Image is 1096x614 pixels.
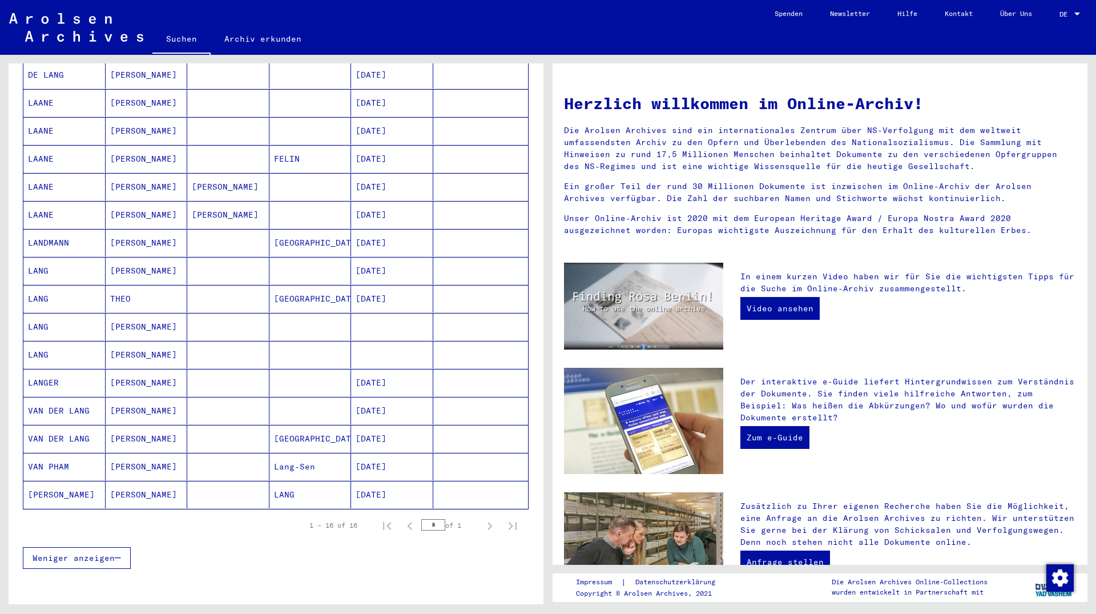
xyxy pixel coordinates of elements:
[23,117,106,145] mat-cell: LAANE
[351,397,433,424] mat-cell: [DATE]
[187,201,269,228] mat-cell: [PERSON_NAME]
[106,117,188,145] mat-cell: [PERSON_NAME]
[23,453,106,480] mat-cell: VAN PHAM
[187,173,269,200] mat-cell: [PERSON_NAME]
[351,285,433,312] mat-cell: [DATE]
[269,285,352,312] mat-cell: [GEOGRAPHIC_DATA]
[576,576,621,588] a: Impressum
[564,263,723,350] img: video.jpg
[564,180,1076,204] p: Ein großer Teil der rund 30 Millionen Dokumente ist inzwischen im Online-Archiv der Arolsen Archi...
[564,492,723,599] img: inquiries.jpg
[576,588,729,599] p: Copyright © Arolsen Archives, 2021
[351,117,433,145] mat-cell: [DATE]
[740,426,809,449] a: Zum e-Guide
[576,576,729,588] div: |
[351,201,433,228] mat-cell: [DATE]
[351,61,433,89] mat-cell: [DATE]
[740,271,1076,295] p: In einem kurzen Video haben wir für Sie die wichtigsten Tipps für die Suche im Online-Archiv zusa...
[23,341,106,368] mat-cell: LANG
[269,453,352,480] mat-cell: Lang-Sen
[1033,573,1075,601] img: yv_logo.png
[106,229,188,256] mat-cell: [PERSON_NAME]
[106,201,188,228] mat-cell: [PERSON_NAME]
[351,229,433,256] mat-cell: [DATE]
[564,125,1076,172] p: Die Arolsen Archives sind ein internationales Zentrum über NS-Verfolgung mit dem weltweit umfasse...
[106,369,188,396] mat-cell: [PERSON_NAME]
[9,13,143,42] img: Arolsen_neg.svg
[23,201,106,228] mat-cell: LAANE
[740,376,1076,424] p: Der interaktive e-Guide liefert Hintergrundwissen zum Verständnis der Dokumente. Sie finden viele...
[351,369,433,396] mat-cell: [DATE]
[152,25,211,55] a: Suchen
[564,91,1076,115] h1: Herzlich willkommen im Online-Archiv!
[106,397,188,424] mat-cell: [PERSON_NAME]
[106,145,188,172] mat-cell: [PERSON_NAME]
[23,547,131,569] button: Weniger anzeigen
[351,453,433,480] mat-cell: [DATE]
[23,369,106,396] mat-cell: LANGER
[23,89,106,117] mat-cell: LAANE
[23,173,106,200] mat-cell: LAANE
[23,145,106,172] mat-cell: LAANE
[23,229,106,256] mat-cell: LANDMANN
[23,257,106,284] mat-cell: LANG
[106,425,188,452] mat-cell: [PERSON_NAME]
[23,425,106,452] mat-cell: VAN DER LANG
[106,285,188,312] mat-cell: THEO
[23,313,106,340] mat-cell: LANG
[740,551,830,573] a: Anfrage stellen
[740,297,820,320] a: Video ansehen
[564,368,723,474] img: eguide.jpg
[106,257,188,284] mat-cell: [PERSON_NAME]
[832,587,988,597] p: wurden entwickelt in Partnerschaft mit
[351,481,433,508] mat-cell: [DATE]
[351,173,433,200] mat-cell: [DATE]
[351,257,433,284] mat-cell: [DATE]
[269,481,352,508] mat-cell: LANG
[740,500,1076,548] p: Zusätzlich zu Ihrer eigenen Recherche haben Sie die Möglichkeit, eine Anfrage an die Arolsen Arch...
[421,520,478,531] div: of 1
[398,514,421,537] button: Previous page
[351,89,433,117] mat-cell: [DATE]
[269,145,352,172] mat-cell: FELIN
[106,173,188,200] mat-cell: [PERSON_NAME]
[23,397,106,424] mat-cell: VAN DER LANG
[564,212,1076,236] p: Unser Online-Archiv ist 2020 mit dem European Heritage Award / Europa Nostra Award 2020 ausgezeic...
[106,89,188,117] mat-cell: [PERSON_NAME]
[501,514,524,537] button: Last page
[351,145,433,172] mat-cell: [DATE]
[106,61,188,89] mat-cell: [PERSON_NAME]
[23,285,106,312] mat-cell: LANG
[376,514,398,537] button: First page
[23,481,106,508] mat-cell: [PERSON_NAME]
[478,514,501,537] button: Next page
[106,341,188,368] mat-cell: [PERSON_NAME]
[23,61,106,89] mat-cell: DE LANG
[269,229,352,256] mat-cell: [GEOGRAPHIC_DATA]
[106,453,188,480] mat-cell: [PERSON_NAME]
[211,25,315,53] a: Archiv erkunden
[33,553,115,563] span: Weniger anzeigen
[832,577,988,587] p: Die Arolsen Archives Online-Collections
[1059,10,1072,18] span: DE
[309,520,357,531] div: 1 – 16 of 16
[106,481,188,508] mat-cell: [PERSON_NAME]
[106,313,188,340] mat-cell: [PERSON_NAME]
[1046,564,1074,592] img: Zustimmung ändern
[626,576,729,588] a: Datenschutzerklärung
[351,425,433,452] mat-cell: [DATE]
[269,425,352,452] mat-cell: [GEOGRAPHIC_DATA]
